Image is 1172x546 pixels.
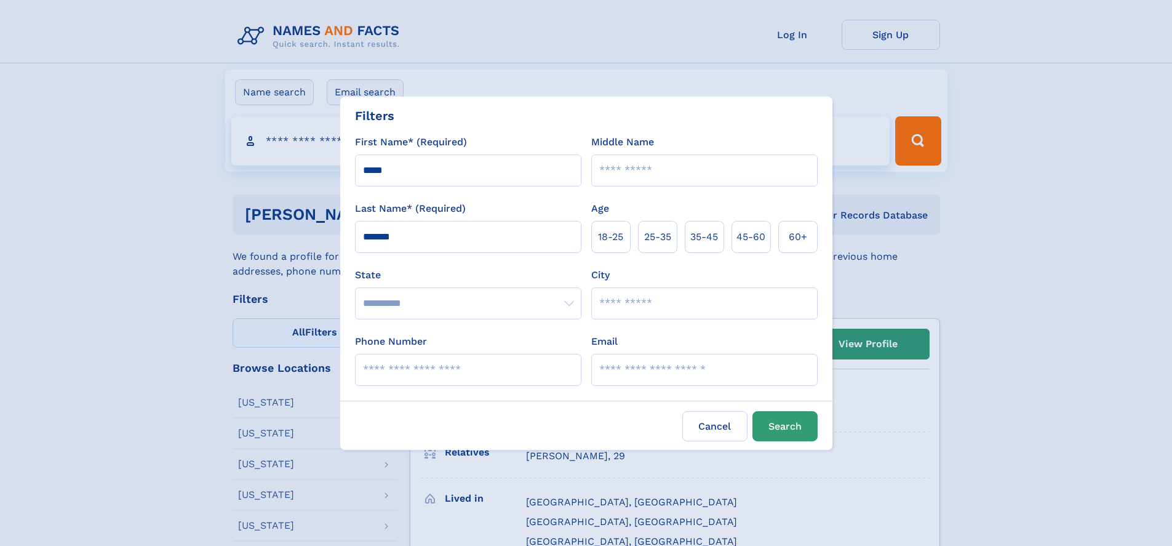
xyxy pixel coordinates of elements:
[591,268,610,283] label: City
[789,230,807,244] span: 60+
[690,230,718,244] span: 35‑45
[736,230,765,244] span: 45‑60
[598,230,623,244] span: 18‑25
[355,135,467,150] label: First Name* (Required)
[355,334,427,349] label: Phone Number
[591,135,654,150] label: Middle Name
[355,106,394,125] div: Filters
[644,230,671,244] span: 25‑35
[355,268,581,283] label: State
[682,411,747,441] label: Cancel
[752,411,818,441] button: Search
[355,201,466,216] label: Last Name* (Required)
[591,201,609,216] label: Age
[591,334,618,349] label: Email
